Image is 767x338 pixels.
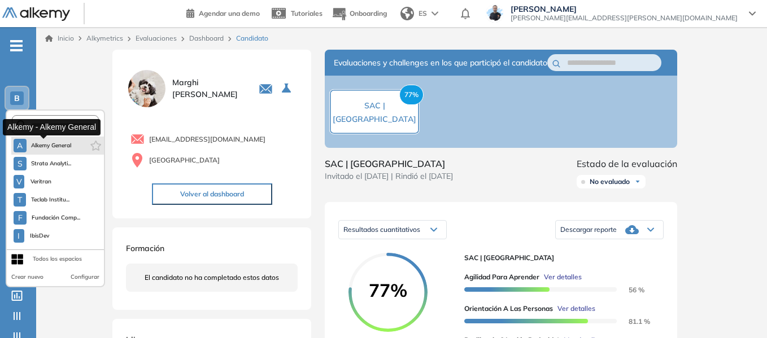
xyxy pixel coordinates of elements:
span: Ver detalles [544,272,582,282]
span: Invitado el [DATE] | Rindió el [DATE] [325,170,453,182]
img: arrow [432,11,438,16]
span: Resultados cuantitativos [343,225,420,234]
span: Agilidad para Aprender [464,272,539,282]
div: Widget de chat [711,284,767,338]
span: ES [419,8,427,19]
span: 77% [399,85,424,105]
button: Ver detalles [553,304,595,314]
div: Alkemy - Alkemy General [3,119,101,135]
span: Marghi [PERSON_NAME] [172,77,245,100]
button: Volver al dashboard [152,183,272,205]
img: Ícono de flecha [634,178,641,185]
a: Agendar una demo [186,6,260,19]
button: Ver detalles [539,272,582,282]
span: 77% [348,281,428,299]
span: SAC | [GEOGRAPHIC_DATA] [464,253,655,263]
i: - [10,45,23,47]
span: Ver detalles [557,304,595,314]
span: Alkemy General [31,141,72,150]
span: Candidato [236,33,268,43]
span: Agendar una demo [199,9,260,17]
span: Strata Analyti... [31,159,72,168]
button: Seleccione la evaluación activa [277,78,298,99]
img: PROFILE_MENU_LOGO_USER [126,68,168,109]
span: Orientación a las personas [464,304,553,314]
span: Tutoriales [291,9,323,17]
span: Estado de la evaluación [577,157,677,170]
span: B [14,94,20,103]
span: V [16,177,22,186]
span: I [18,231,20,240]
span: SAC | [GEOGRAPHIC_DATA] [325,157,453,170]
button: Crear nuevo [11,273,43,282]
span: 56 % [615,286,644,294]
span: [PERSON_NAME] [511,5,738,14]
iframe: Chat Widget [711,284,767,338]
a: Inicio [45,33,74,43]
span: F [18,213,23,222]
div: Todos los espacios [33,254,82,264]
a: Dashboard [189,34,224,42]
span: A [17,141,23,150]
span: Descargar reporte [560,225,617,234]
span: SAC | [GEOGRAPHIC_DATA] [333,100,416,124]
span: Fundación Comp... [31,213,80,222]
a: Evaluaciones [136,34,177,42]
span: S [18,159,23,168]
span: Veritran [29,177,53,186]
button: Onboarding [332,2,387,26]
span: Formación [126,243,164,253]
span: T [18,195,22,204]
img: world [400,7,414,20]
span: Evaluaciones y challenges en los que participó el candidato [334,57,547,69]
span: Teclab Institu... [30,195,70,204]
span: [PERSON_NAME][EMAIL_ADDRESS][PERSON_NAME][DOMAIN_NAME] [511,14,738,23]
button: Configurar [71,273,99,282]
span: El candidato no ha completado estos datos [145,273,279,283]
span: [GEOGRAPHIC_DATA] [149,155,220,165]
span: Onboarding [350,9,387,17]
span: IbisDev [29,231,51,240]
span: No evaluado [590,177,630,186]
span: Alkymetrics [86,34,123,42]
span: [EMAIL_ADDRESS][DOMAIN_NAME] [149,134,265,144]
span: 81.1 % [615,317,650,326]
img: Logo [2,7,70,21]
